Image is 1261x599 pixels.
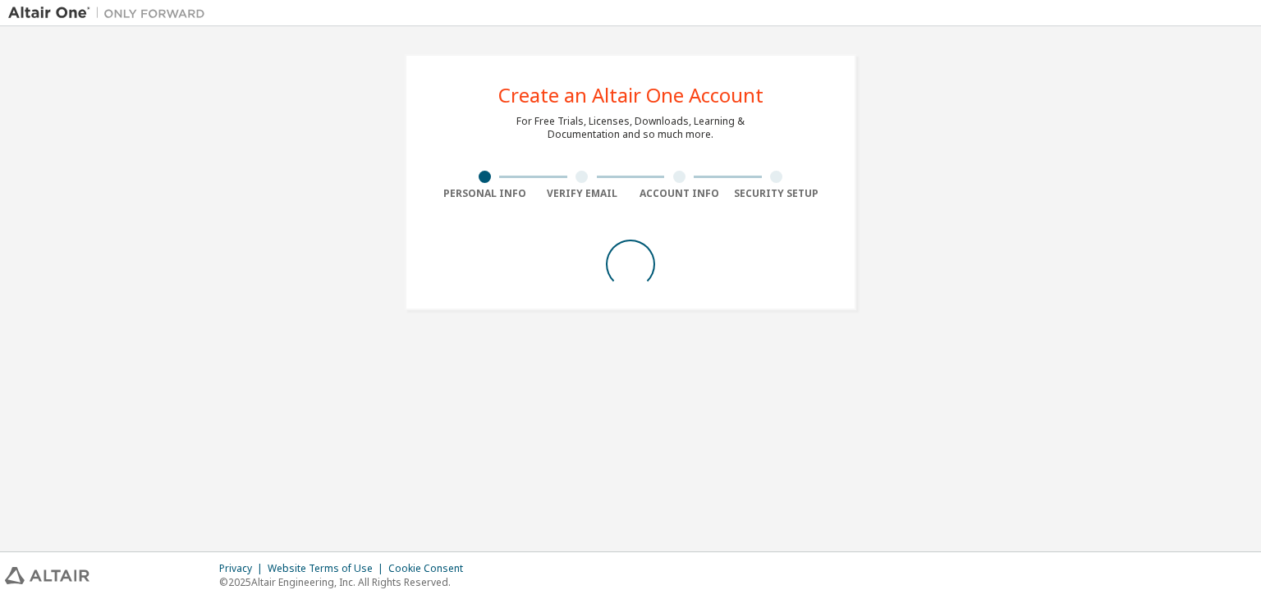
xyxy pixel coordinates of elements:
[388,562,473,575] div: Cookie Consent
[219,562,268,575] div: Privacy
[516,115,745,141] div: For Free Trials, Licenses, Downloads, Learning & Documentation and so much more.
[436,187,534,200] div: Personal Info
[728,187,826,200] div: Security Setup
[5,567,89,584] img: altair_logo.svg
[498,85,763,105] div: Create an Altair One Account
[8,5,213,21] img: Altair One
[268,562,388,575] div: Website Terms of Use
[219,575,473,589] p: © 2025 Altair Engineering, Inc. All Rights Reserved.
[534,187,631,200] div: Verify Email
[630,187,728,200] div: Account Info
